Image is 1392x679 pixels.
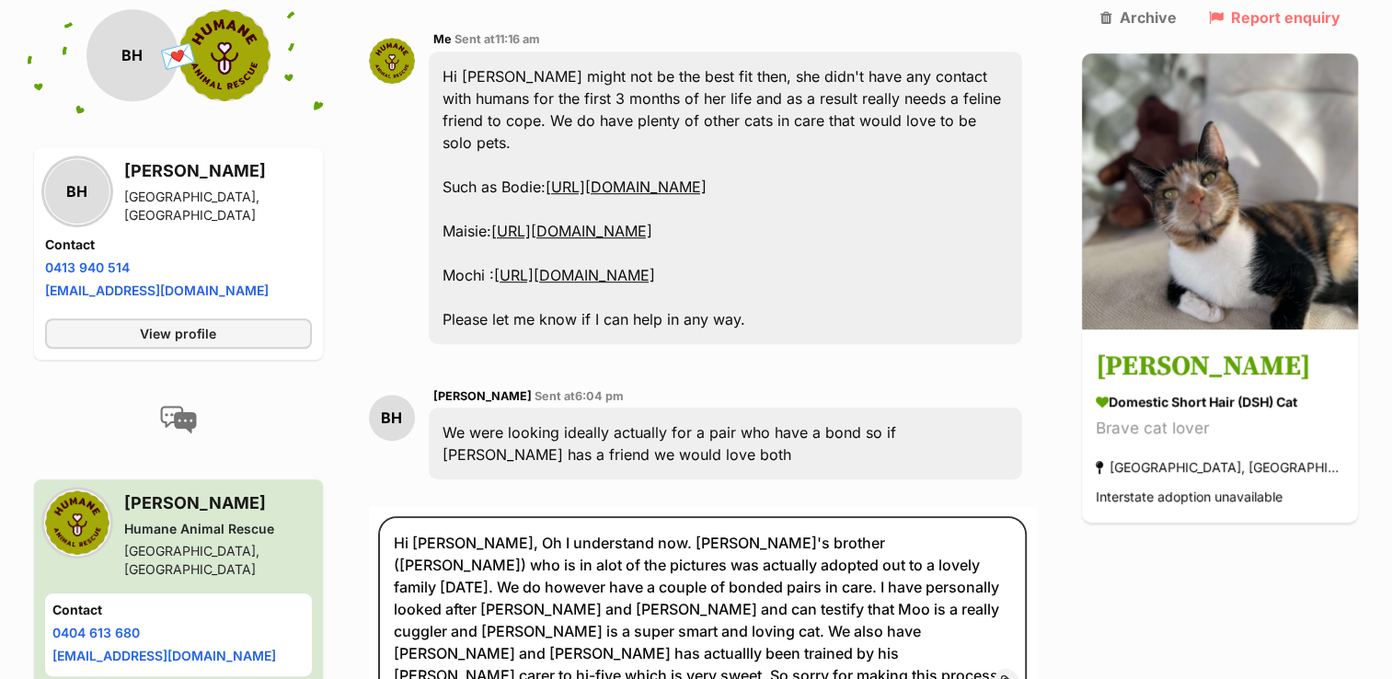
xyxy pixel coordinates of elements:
[52,648,276,663] a: [EMAIL_ADDRESS][DOMAIN_NAME]
[1096,393,1344,412] div: Domestic Short Hair (DSH) Cat
[429,52,1023,344] div: Hi [PERSON_NAME] might not be the best fit then, she didn't have any contact with humans for the ...
[369,38,415,84] img: Luise Verhoeven profile pic
[1096,455,1344,480] div: [GEOGRAPHIC_DATA], [GEOGRAPHIC_DATA]
[1096,417,1344,442] div: Brave cat lover
[157,36,199,75] span: 💌
[124,520,312,538] div: Humane Animal Rescue
[1209,9,1340,26] a: Report enquiry
[86,9,178,101] div: BH
[369,395,415,441] div: BH
[45,159,109,224] div: BH
[1096,489,1283,505] span: Interstate adoption unavailable
[433,32,452,46] span: Me
[433,389,532,403] span: [PERSON_NAME]
[491,222,652,240] a: [URL][DOMAIN_NAME]
[1082,333,1358,524] a: [PERSON_NAME] Domestic Short Hair (DSH) Cat Brave cat lover [GEOGRAPHIC_DATA], [GEOGRAPHIC_DATA] ...
[45,490,109,555] img: Humane Animal Rescue profile pic
[124,542,312,579] div: [GEOGRAPHIC_DATA], [GEOGRAPHIC_DATA]
[1096,347,1344,388] h3: [PERSON_NAME]
[1100,9,1177,26] a: Archive
[45,282,269,298] a: [EMAIL_ADDRESS][DOMAIN_NAME]
[575,389,624,403] span: 6:04 pm
[45,259,130,275] a: 0413 940 514
[160,406,197,433] img: conversation-icon-4a6f8262b818ee0b60e3300018af0b2d0b884aa5de6e9bcb8d3d4eeb1a70a7c4.svg
[454,32,540,46] span: Sent at
[124,158,312,184] h3: [PERSON_NAME]
[52,625,140,640] a: 0404 613 680
[52,601,305,619] h4: Contact
[535,389,624,403] span: Sent at
[178,9,270,101] img: Humane Animal Rescue profile pic
[429,408,1023,479] div: We were looking ideally actually for a pair who have a bond so if [PERSON_NAME] has a friend we w...
[1082,53,1358,329] img: Griselda
[124,490,312,516] h3: [PERSON_NAME]
[546,178,707,196] a: [URL][DOMAIN_NAME]
[45,318,312,349] a: View profile
[140,324,216,343] span: View profile
[45,236,312,254] h4: Contact
[124,188,312,224] div: [GEOGRAPHIC_DATA], [GEOGRAPHIC_DATA]
[494,266,655,284] a: [URL][DOMAIN_NAME]
[495,32,540,46] span: 11:16 am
